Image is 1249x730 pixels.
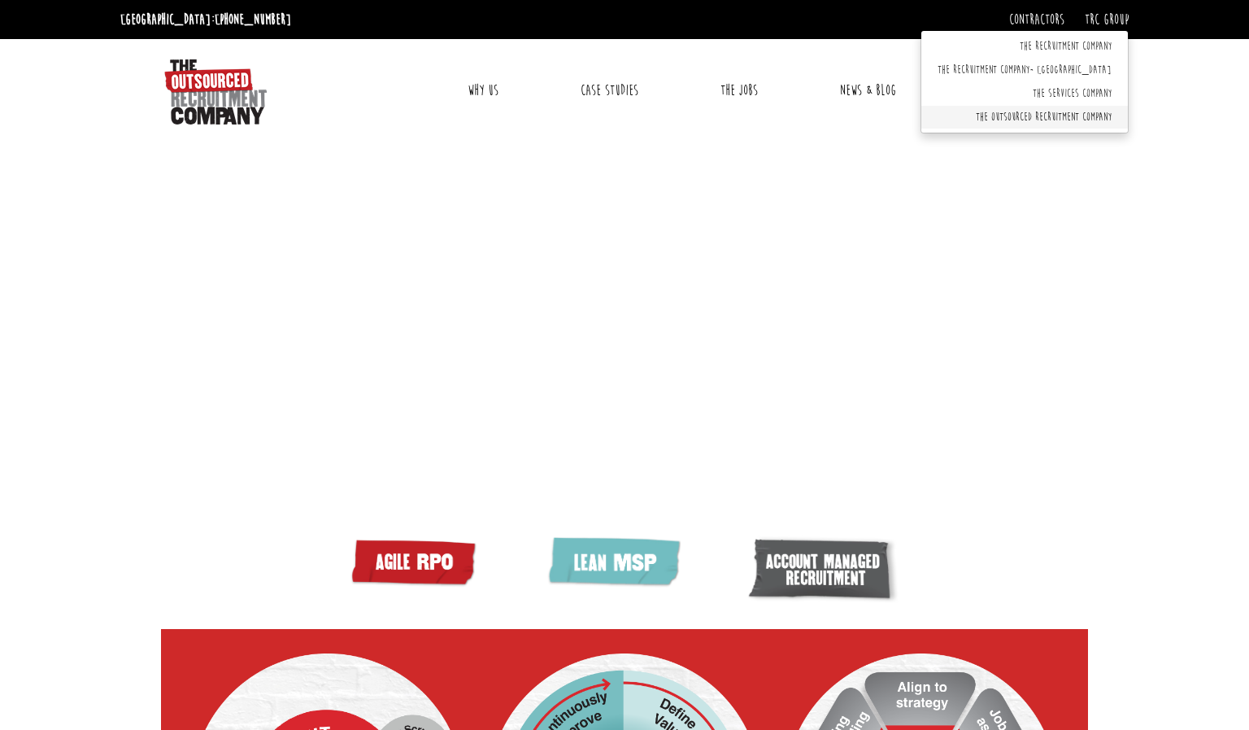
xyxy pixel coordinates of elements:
img: The Outsourced Recruitment Company [164,59,267,125]
a: Why Us [455,70,511,111]
a: Case Studies [568,70,651,111]
a: [PHONE_NUMBER] [215,11,291,28]
a: The Jobs [708,70,770,111]
a: The Outsourced Recruitment Company [921,106,1128,129]
a: The Recruitment Company [921,35,1128,59]
a: The Services Company [921,82,1128,106]
img: Account managed recruitment [747,535,902,606]
a: Contractors [1009,11,1064,28]
a: The Recruitment Company- [GEOGRAPHIC_DATA] [921,59,1128,82]
li: [GEOGRAPHIC_DATA]: [116,7,295,33]
img: lean MSP [543,535,690,592]
a: TRC Group [1085,11,1129,28]
ul: TRC Group [920,30,1129,133]
a: News & Blog [828,70,908,111]
img: Agile RPO [347,535,485,589]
